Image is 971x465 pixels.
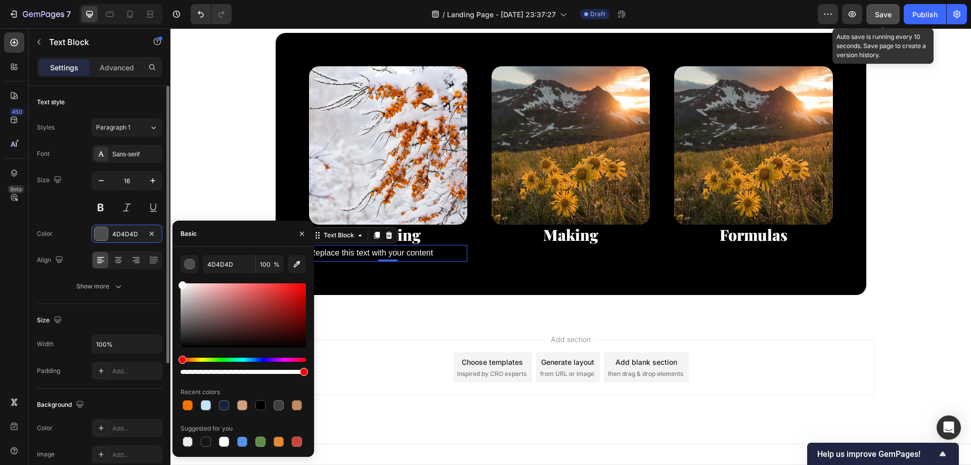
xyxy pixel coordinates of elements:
div: Background [37,398,86,412]
div: 450 [10,108,24,116]
div: Basic [181,229,197,238]
span: Paragraph 1 [96,123,130,132]
input: Eg: FFFFFF [203,255,255,273]
div: Image [37,450,55,459]
button: Publish [904,4,946,24]
img: gempages_568747440534979454-70163659-9b09-4cec-9128-7303ee7dc4dd.webp [321,38,479,196]
div: 4D4D4D [112,230,142,239]
strong: Making [373,196,428,217]
span: / [443,9,445,20]
div: Width [37,340,54,349]
div: Publish [912,9,938,20]
button: Save [866,4,900,24]
span: Landing Page - [DATE] 23:37:27 [447,9,556,20]
span: Add section [376,306,424,316]
div: Rich Text Editor. Editing area: main [321,196,479,217]
div: Color [37,229,53,238]
div: Add... [112,424,160,433]
div: Open Intercom Messenger [937,415,961,440]
div: Sans-serif [112,150,160,159]
div: Add blank section [445,328,507,339]
div: Padding [37,366,60,375]
span: Help us improve GemPages! [817,449,937,459]
div: Font [37,149,50,158]
div: Rich Text Editor. Editing area: main [504,196,662,217]
div: Add... [112,367,160,376]
input: Auto [92,335,162,353]
iframe: Design area [170,28,971,465]
strong: Formulas [549,196,617,217]
div: Beta [8,185,24,193]
div: Align [37,253,65,267]
img: gempages_568747440534979454-70163659-9b09-4cec-9128-7303ee7dc4dd.webp [504,38,662,196]
button: Paragraph 1 [92,118,162,137]
div: Generate layout [371,328,424,339]
p: Advanced [100,62,134,73]
span: from URL or image [370,341,424,350]
button: Show survey - Help us improve GemPages! [817,448,949,460]
div: Color [37,424,53,433]
span: then drag & drop elements [437,341,513,350]
div: Suggested for you [181,424,233,433]
p: Settings [50,62,78,73]
strong: Sourcing [185,196,250,217]
button: Show more [37,277,162,295]
div: Add... [112,450,160,459]
span: Save [875,10,892,19]
div: Styles [37,123,55,132]
p: 7 [66,8,71,20]
div: Size [37,314,64,327]
button: 7 [4,4,75,24]
div: Replace this text with your content [139,217,297,233]
div: Choose templates [291,328,352,339]
div: Text Block [151,202,186,212]
div: Recent colors [181,388,220,397]
p: Text Block [49,36,135,48]
span: % [274,260,280,269]
span: inspired by CRO experts [287,341,356,350]
div: Undo/Redo [191,4,232,24]
div: Hue [181,358,306,362]
div: Text style [37,98,65,107]
div: Show more [76,281,123,291]
span: Draft [590,10,605,19]
div: Size [37,174,64,187]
